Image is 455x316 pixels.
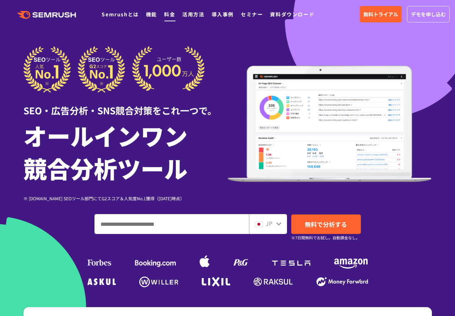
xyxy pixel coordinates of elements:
a: 機能 [146,11,157,18]
a: 料金 [164,11,175,18]
h1: オールインワン 競合分析ツール [23,119,228,184]
a: 資料ダウンロード [270,11,314,18]
span: デモを申し込む [411,10,446,18]
a: セミナー [241,11,263,18]
div: SEO・広告分析・SNS競合対策をこれ一つで。 [23,93,228,117]
small: ※7日間無料でお試し。自動課金なし。 [291,234,360,241]
a: 活用方法 [182,11,204,18]
a: Semrushとは [102,11,139,18]
a: 無料で分析する [291,214,361,234]
span: 無料で分析する [305,220,347,229]
a: 導入事例 [212,11,234,18]
a: デモを申し込む [407,6,450,22]
div: ※ [DOMAIN_NAME] SEOツール部門にてG2スコア＆人気度No.1獲得（[DATE]時点） [23,195,228,202]
span: JP [266,219,272,228]
a: 無料トライアル [360,6,402,22]
span: 無料トライアル [363,10,398,18]
input: ドメイン、キーワードまたはURLを入力してください [95,214,249,234]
